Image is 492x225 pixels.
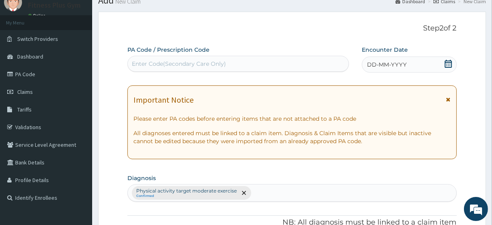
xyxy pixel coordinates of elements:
div: Enter Code(Secondary Care Only) [132,60,226,68]
p: All diagnoses entered must be linked to a claim item. Diagnosis & Claim Items that are visible bu... [133,129,450,145]
a: Online [28,13,47,18]
span: DD-MM-YYYY [367,61,407,69]
p: Step 2 of 2 [127,24,456,33]
p: Fitness Plus Gym [28,2,81,9]
label: Encounter Date [362,46,408,54]
div: Minimize live chat window [131,4,151,23]
span: Dashboard [17,53,43,60]
div: Chat with us now [42,45,135,55]
textarea: Type your message and hit 'Enter' [4,144,153,172]
span: We're online! [46,64,111,145]
p: Please enter PA codes before entering items that are not attached to a PA code [133,115,450,123]
span: Tariffs [17,106,32,113]
label: Diagnosis [127,174,156,182]
h1: Important Notice [133,95,194,104]
label: PA Code / Prescription Code [127,46,210,54]
img: d_794563401_company_1708531726252_794563401 [15,40,32,60]
span: Claims [17,88,33,95]
span: Switch Providers [17,35,58,43]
